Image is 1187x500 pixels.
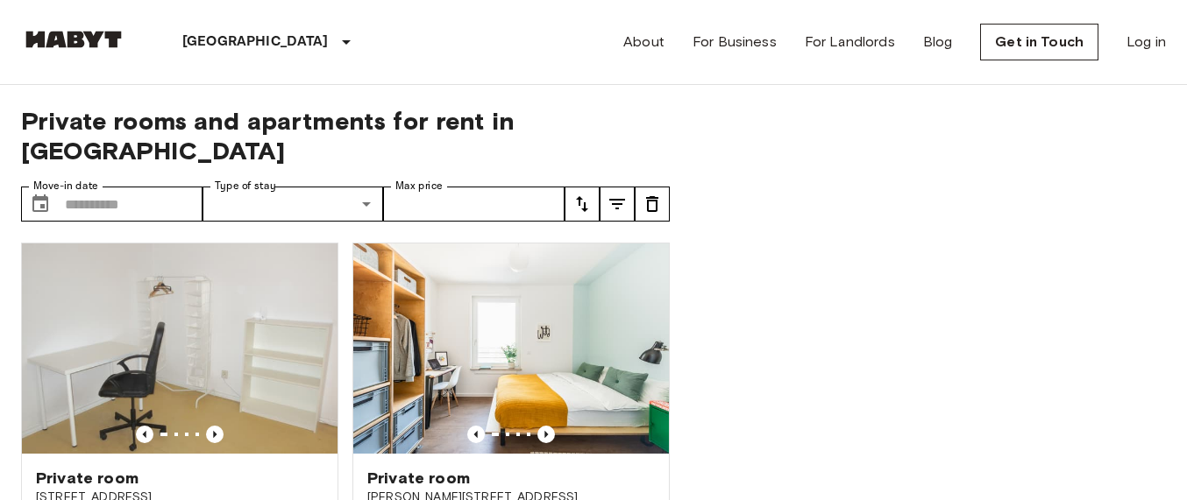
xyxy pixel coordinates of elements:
[367,468,470,489] span: Private room
[635,187,670,222] button: tune
[215,179,276,194] label: Type of stay
[136,426,153,443] button: Previous image
[623,32,665,53] a: About
[23,187,58,222] button: Choose date
[21,31,126,48] img: Habyt
[980,24,1098,60] a: Get in Touch
[182,32,329,53] p: [GEOGRAPHIC_DATA]
[805,32,895,53] a: For Landlords
[693,32,777,53] a: For Business
[21,106,670,165] span: Private rooms and apartments for rent in [GEOGRAPHIC_DATA]
[206,426,224,443] button: Previous image
[33,179,98,194] label: Move-in date
[353,243,669,454] img: Marketing picture of unit DE-01-08-020-03Q
[537,426,555,443] button: Previous image
[1127,32,1166,53] a: Log in
[467,426,485,443] button: Previous image
[600,187,635,222] button: tune
[565,187,600,222] button: tune
[36,468,139,489] span: Private room
[923,32,953,53] a: Blog
[22,243,338,454] img: Marketing picture of unit DE-01-031-02M
[395,179,443,194] label: Max price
